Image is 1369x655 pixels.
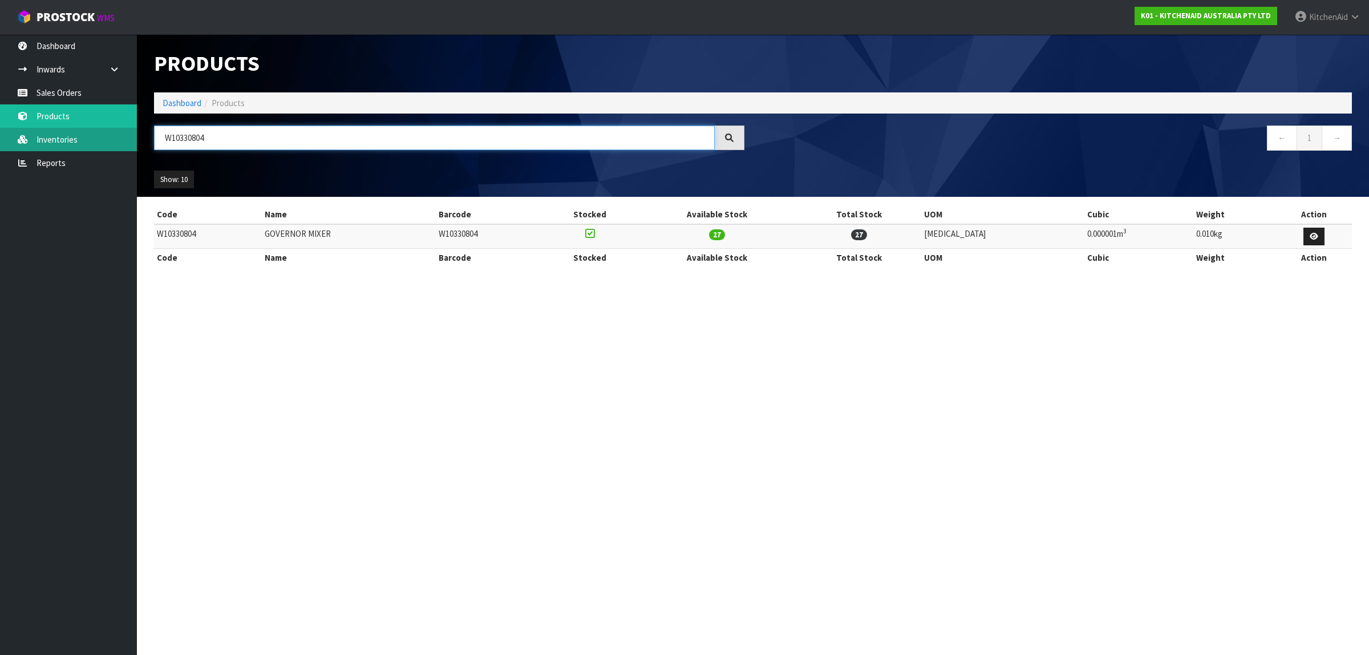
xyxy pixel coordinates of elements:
[154,51,744,75] h1: Products
[1193,224,1276,249] td: 0.010kg
[1084,249,1193,267] th: Cubic
[1309,11,1348,22] span: KitchenAid
[543,205,637,224] th: Stocked
[262,249,436,267] th: Name
[1276,205,1352,224] th: Action
[1193,205,1276,224] th: Weight
[436,249,544,267] th: Barcode
[37,10,95,25] span: ProStock
[762,126,1352,153] nav: Page navigation
[436,205,544,224] th: Barcode
[154,224,262,249] td: W10330804
[921,205,1084,224] th: UOM
[1123,227,1127,235] sup: 3
[154,171,194,189] button: Show: 10
[797,205,921,224] th: Total Stock
[543,249,637,267] th: Stocked
[262,205,436,224] th: Name
[1276,249,1352,267] th: Action
[262,224,436,249] td: GOVERNOR MIXER
[637,205,797,224] th: Available Stock
[1193,249,1276,267] th: Weight
[154,126,715,150] input: Search products
[1267,126,1297,150] a: ←
[709,229,725,240] span: 27
[212,98,245,108] span: Products
[851,229,867,240] span: 27
[163,98,201,108] a: Dashboard
[1084,205,1193,224] th: Cubic
[1141,11,1271,21] strong: K01 - KITCHENAID AUSTRALIA PTY LTD
[17,10,31,24] img: cube-alt.png
[1084,224,1193,249] td: 0.000001m
[1322,126,1352,150] a: →
[637,249,797,267] th: Available Stock
[97,13,115,23] small: WMS
[797,249,921,267] th: Total Stock
[154,205,262,224] th: Code
[921,224,1084,249] td: [MEDICAL_DATA]
[921,249,1084,267] th: UOM
[436,224,544,249] td: W10330804
[1297,126,1322,150] a: 1
[154,249,262,267] th: Code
